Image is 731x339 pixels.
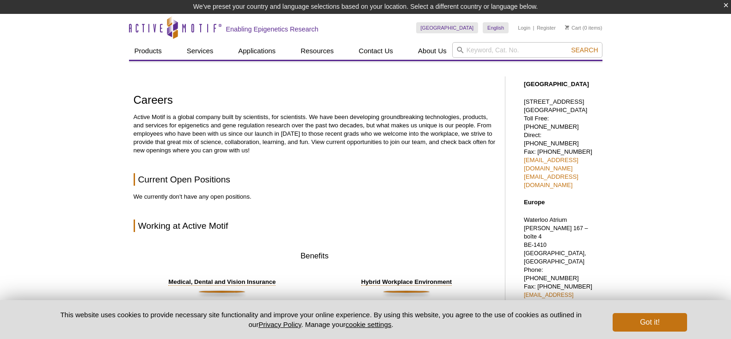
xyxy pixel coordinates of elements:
strong: Hybrid Workplace Environment [361,278,452,286]
strong: Europe [524,199,545,206]
a: About Us [412,42,452,60]
a: [EMAIL_ADDRESS][DOMAIN_NAME] [524,157,578,172]
a: [EMAIL_ADDRESS][DOMAIN_NAME] [524,292,573,307]
p: Waterloo Atrium Phone: [PHONE_NUMBER] Fax: [PHONE_NUMBER] [524,216,598,333]
input: Keyword, Cat. No. [452,42,602,58]
p: [STREET_ADDRESS] [GEOGRAPHIC_DATA] Toll Free: [PHONE_NUMBER] Direct: [PHONE_NUMBER] Fax: [PHONE_N... [524,98,598,189]
strong: Medical, Dental and Vision Insurance [168,278,276,286]
p: We currently don't have any open positions. [134,193,496,201]
img: Your Cart [565,25,569,30]
span: Search [571,46,598,54]
strong: [GEOGRAPHIC_DATA] [524,81,589,88]
a: Contact Us [353,42,399,60]
a: Cart [565,25,581,31]
button: Search [568,46,601,54]
h3: Benefits [134,251,496,262]
a: [GEOGRAPHIC_DATA] [416,22,479,33]
button: cookie settings [345,320,391,328]
span: [PERSON_NAME] 167 – boîte 4 BE-1410 [GEOGRAPHIC_DATA], [GEOGRAPHIC_DATA] [524,225,588,265]
a: Register [537,25,556,31]
p: Active Motif is a global company built by scientists, for scientists. We have been developing gro... [134,113,496,155]
h2: Current Open Positions [134,173,496,186]
a: Login [518,25,530,31]
li: (0 items) [565,22,602,33]
a: [EMAIL_ADDRESS][DOMAIN_NAME] [524,173,578,188]
a: Products [129,42,167,60]
a: Resources [295,42,339,60]
a: Applications [233,42,281,60]
h1: Careers [134,94,496,107]
a: English [483,22,509,33]
a: Privacy Policy [258,320,301,328]
h2: Enabling Epigenetics Research [226,25,319,33]
p: This website uses cookies to provide necessary site functionality and improve your online experie... [44,310,598,329]
h2: Working at Active Motif [134,220,496,232]
a: Services [181,42,219,60]
img: Insurance Benefit icon [199,291,245,293]
button: Got it! [613,313,687,332]
li: | [533,22,534,33]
